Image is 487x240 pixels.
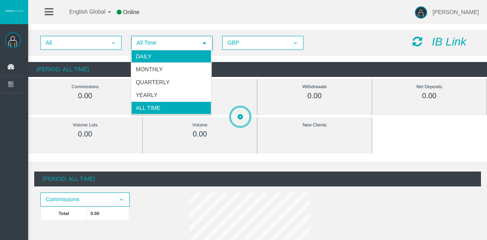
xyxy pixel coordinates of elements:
[390,82,468,91] div: Net Deposits
[201,40,208,46] span: select
[390,91,468,101] div: 0.00
[46,91,124,101] div: 0.00
[161,120,239,130] div: Volume
[46,82,124,91] div: Commissions
[87,207,129,220] td: 0.00
[46,120,124,130] div: Volume Lots
[415,6,427,19] img: user-image
[34,172,481,186] div: (Period: All Time)
[131,50,211,63] li: Daily
[131,89,211,101] li: Yearly
[41,37,106,49] span: All
[4,9,24,12] img: logo.svg
[28,62,487,77] div: (Period: All Time)
[118,197,125,203] span: select
[276,82,353,91] div: Withdrawals
[59,8,105,15] span: English Global
[432,35,466,48] i: IB Link
[276,91,353,101] div: 0.00
[110,40,117,46] span: select
[123,9,139,15] span: Online
[223,37,288,49] span: GBP
[413,36,422,47] i: Reload Dashboard
[131,63,211,76] li: Monthly
[131,76,211,89] li: Quarterly
[433,9,479,15] span: [PERSON_NAME]
[41,193,114,206] span: Commissions
[132,37,197,49] span: All Time
[46,130,124,139] div: 0.00
[41,207,87,220] td: Total
[131,101,211,114] li: All Time
[292,40,299,46] span: select
[161,130,239,139] div: 0.00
